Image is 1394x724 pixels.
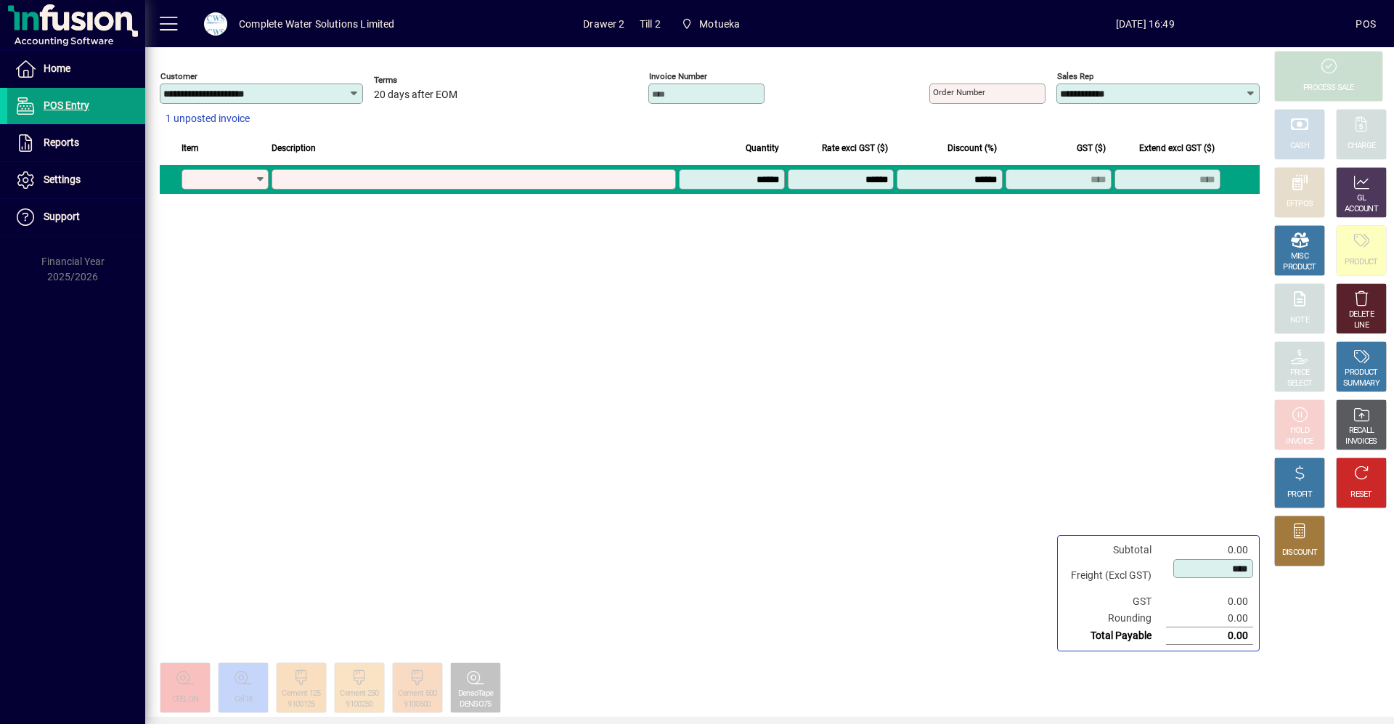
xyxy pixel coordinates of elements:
[1348,141,1376,152] div: CHARGE
[7,162,145,198] a: Settings
[272,140,316,156] span: Description
[7,199,145,235] a: Support
[7,125,145,161] a: Reports
[44,137,79,148] span: Reports
[1287,378,1313,389] div: SELECT
[1166,610,1253,627] td: 0.00
[160,71,197,81] mat-label: Customer
[182,140,199,156] span: Item
[746,140,779,156] span: Quantity
[1303,83,1354,94] div: PROCESS SALE
[1166,542,1253,558] td: 0.00
[44,62,70,74] span: Home
[1343,378,1379,389] div: SUMMARY
[404,699,431,710] div: 9100500
[160,106,256,132] button: 1 unposted invoice
[239,12,395,36] div: Complete Water Solutions Limited
[1349,309,1374,320] div: DELETE
[460,699,491,710] div: DENSO75
[7,51,145,87] a: Home
[1345,436,1377,447] div: INVOICES
[1345,204,1378,215] div: ACCOUNT
[1064,542,1166,558] td: Subtotal
[1350,489,1372,500] div: RESET
[1356,12,1376,36] div: POS
[1290,315,1309,326] div: NOTE
[699,12,740,36] span: Motueka
[1064,627,1166,645] td: Total Payable
[1349,426,1374,436] div: RECALL
[340,688,378,699] div: Cement 250
[172,694,199,705] div: CEELON
[675,11,746,37] span: Motueka
[374,76,461,85] span: Terms
[1282,548,1317,558] div: DISCOUNT
[1286,436,1313,447] div: INVOICE
[1290,426,1309,436] div: HOLD
[1057,71,1093,81] mat-label: Sales rep
[1077,140,1106,156] span: GST ($)
[192,11,239,37] button: Profile
[947,140,997,156] span: Discount (%)
[934,12,1356,36] span: [DATE] 16:49
[1354,320,1369,331] div: LINE
[822,140,888,156] span: Rate excl GST ($)
[282,688,320,699] div: Cement 125
[166,111,250,126] span: 1 unposted invoice
[1283,262,1316,273] div: PRODUCT
[1064,593,1166,610] td: GST
[346,699,372,710] div: 9100250
[640,12,661,36] span: Till 2
[1345,367,1377,378] div: PRODUCT
[1290,367,1310,378] div: PRICE
[44,211,80,222] span: Support
[458,688,494,699] div: DensoTape
[1345,257,1377,268] div: PRODUCT
[933,87,985,97] mat-label: Order number
[649,71,707,81] mat-label: Invoice number
[44,99,89,111] span: POS Entry
[1064,610,1166,627] td: Rounding
[583,12,624,36] span: Drawer 2
[1357,193,1366,204] div: GL
[1290,141,1309,152] div: CASH
[1287,489,1312,500] div: PROFIT
[398,688,436,699] div: Cement 500
[44,174,81,185] span: Settings
[1166,627,1253,645] td: 0.00
[1287,199,1313,210] div: EFTPOS
[235,694,253,705] div: Cel18
[1166,593,1253,610] td: 0.00
[374,89,457,101] span: 20 days after EOM
[1064,558,1166,593] td: Freight (Excl GST)
[1291,251,1308,262] div: MISC
[1139,140,1215,156] span: Extend excl GST ($)
[288,699,314,710] div: 9100125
